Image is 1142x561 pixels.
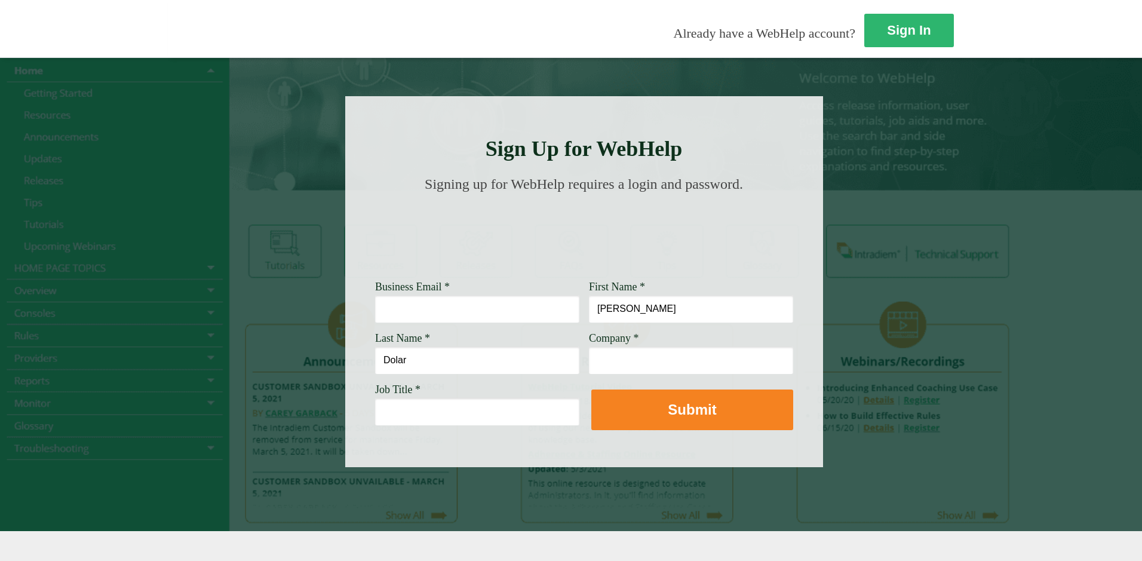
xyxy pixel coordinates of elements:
[375,384,420,396] span: Job Title *
[425,176,743,192] span: Signing up for WebHelp requires a login and password.
[375,281,450,293] span: Business Email *
[864,14,954,47] a: Sign In
[591,390,793,430] button: Submit
[589,281,645,293] span: First Name *
[589,332,639,344] span: Company *
[668,401,716,418] strong: Submit
[486,137,683,161] strong: Sign Up for WebHelp
[887,23,931,38] strong: Sign In
[375,332,430,344] span: Last Name *
[674,26,855,41] span: Already have a WebHelp account?
[382,204,786,264] img: Need Credentials? Sign up below. Have Credentials? Use the sign-in button.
